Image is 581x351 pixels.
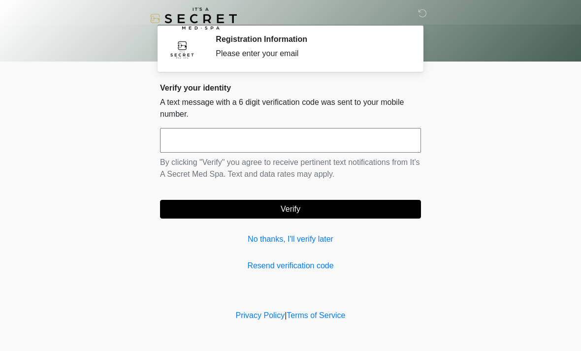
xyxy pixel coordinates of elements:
[160,83,421,93] h2: Verify your identity
[160,157,421,180] p: By clicking "Verify" you agree to receive pertinent text notifications from It's A Secret Med Spa...
[216,34,406,44] h2: Registration Information
[160,96,421,120] p: A text message with a 6 digit verification code was sent to your mobile number.
[285,311,287,319] a: |
[287,311,345,319] a: Terms of Service
[167,34,197,64] img: Agent Avatar
[160,260,421,272] a: Resend verification code
[216,48,406,60] div: Please enter your email
[236,311,285,319] a: Privacy Policy
[160,200,421,219] button: Verify
[150,7,237,30] img: It's A Secret Med Spa Logo
[160,233,421,245] a: No thanks, I'll verify later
